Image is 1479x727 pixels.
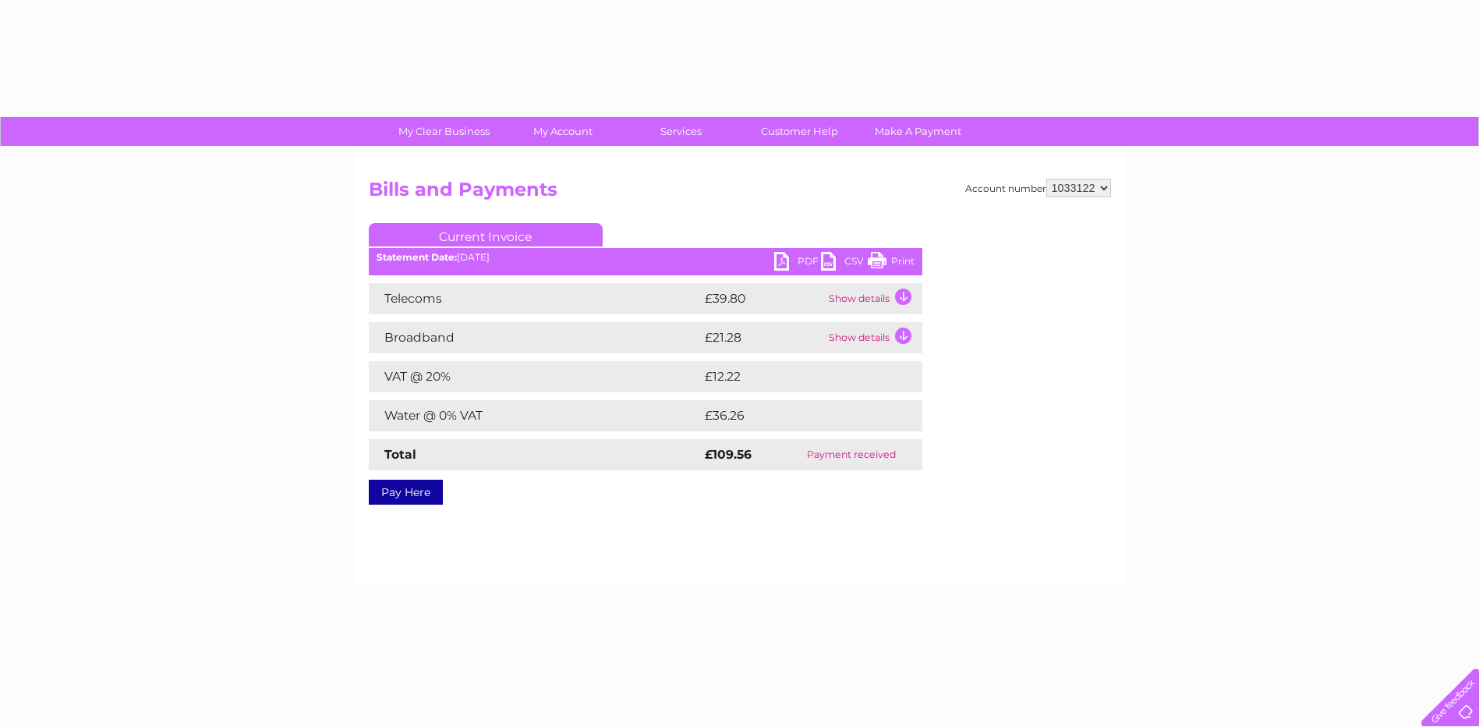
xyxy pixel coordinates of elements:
td: Water @ 0% VAT [369,400,701,431]
a: Pay Here [369,480,443,505]
td: £36.26 [701,400,891,431]
td: Show details [825,283,922,314]
h2: Bills and Payments [369,179,1111,208]
a: Services [617,117,745,146]
a: My Clear Business [380,117,508,146]
a: Current Invoice [369,223,603,246]
td: £21.28 [701,322,825,353]
strong: £109.56 [705,447,752,462]
b: Statement Date: [377,251,457,263]
a: CSV [821,252,868,275]
a: Make A Payment [854,117,982,146]
a: Customer Help [735,117,864,146]
td: Show details [825,322,922,353]
td: Payment received [780,439,922,470]
a: Print [868,252,915,275]
td: Broadband [369,322,701,353]
td: Telecoms [369,283,701,314]
a: My Account [498,117,627,146]
td: £39.80 [701,283,825,314]
a: PDF [774,252,821,275]
strong: Total [384,447,416,462]
td: VAT @ 20% [369,361,701,392]
div: [DATE] [369,252,922,263]
div: Account number [965,179,1111,197]
td: £12.22 [701,361,889,392]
